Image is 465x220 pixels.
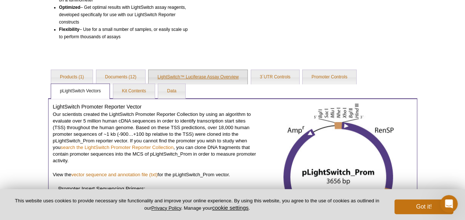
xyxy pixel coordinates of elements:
li: – Use for a small number of samples, or easily scale up to perform thousands of assays [59,26,188,40]
a: Data [158,84,185,99]
a: Promoter Controls [303,70,356,85]
a: search the LightSwitch Promoter Reporter Collection [61,145,174,150]
li: – Get optimal results with LightSwitch assay reagents, developed specifically for use with our Li... [59,4,188,26]
a: LightSwitch™ Luciferase Assay Overview [149,70,247,85]
a: pLightSwitch Vectors [51,84,110,99]
p: This website uses cookies to provide necessary site functionality and improve your online experie... [12,198,382,212]
h4: LightSwitch Promoter Reporter Vector [53,103,260,110]
iframe: Intercom live chat [440,195,458,213]
a: Products (1) [51,70,93,85]
button: cookie settings [212,205,248,211]
a: Kit Contents [113,84,155,99]
b: Optimized [59,5,81,10]
h4: Promoter Insert Sequencing Primers: [58,185,260,192]
a: Documents (12) [96,70,145,85]
p: View the for the pLightSwitch_Prom vector. [53,171,260,178]
b: Flexibility [59,27,79,32]
p: Our scientists created the LightSwitch Promoter Reporter Collection by using an algorithm to eval... [53,111,260,164]
a: vector sequence and annotation file (txt) [71,172,158,177]
a: 3´UTR Controls [251,70,299,85]
a: Privacy Policy [151,205,181,211]
button: Got it! [394,199,453,214]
